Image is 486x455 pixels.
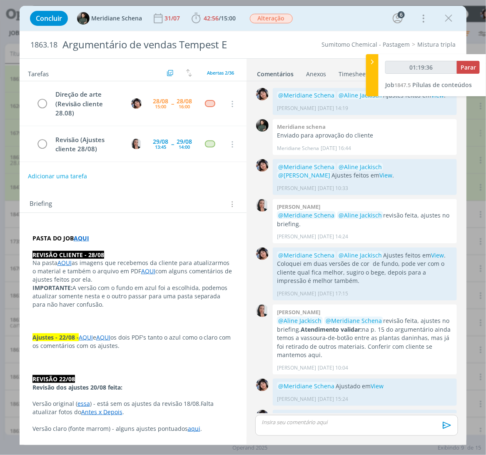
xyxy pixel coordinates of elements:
[277,395,316,403] p: [PERSON_NAME]
[277,163,453,180] p: Ajustes feitos em .
[250,14,293,23] span: Alteração
[77,400,90,407] a: essa
[91,15,142,21] span: Meridiane Schena
[77,12,142,25] button: MMeridiane Schena
[30,40,57,50] span: 1863.18
[153,98,168,104] div: 28/08
[417,40,456,48] a: Mistura tripla
[306,70,326,78] div: Anexos
[277,211,453,228] p: revisão feita, ajustes no briefing.
[155,145,166,149] div: 13:45
[32,333,79,341] strong: Ajustes - 22/08 -
[278,317,322,325] span: @Aline Jackisch
[32,234,74,242] strong: PASTA DO JOB
[412,81,472,89] span: Pílulas de conteúdos
[171,101,174,107] span: --
[130,138,142,150] button: C
[277,203,320,210] b: [PERSON_NAME]
[277,364,316,372] p: [PERSON_NAME]
[188,425,200,432] a: aqui
[81,408,122,416] a: Antes x Depois
[379,171,392,179] a: View
[32,333,234,350] p: e os dois PDF's tanto o azul como o claro com os comentários com os ajustes.
[391,12,404,25] button: 6
[52,135,124,154] div: Revisão (Ajustes cliente 28/08)
[131,98,142,109] img: E
[32,425,234,433] p: Versão claro (fonte marrom) - alguns ajustes pontuados .
[326,317,382,325] span: @Meridiane Schena
[278,251,334,259] span: @Meridiane Schena
[431,251,444,259] a: View
[277,290,316,297] p: [PERSON_NAME]
[278,91,334,99] span: @Meridiane Schena
[322,40,410,48] a: Sumitomo Chemical - Pastagem
[256,247,269,260] img: E
[277,131,453,140] p: Enviado para aprovação do cliente
[130,97,142,110] button: E
[461,63,476,71] span: Parar
[278,171,330,179] span: @[PERSON_NAME]
[141,267,155,275] a: AQUI
[32,284,72,292] strong: IMPORTANTE:
[177,139,192,145] div: 29/08
[278,163,334,171] span: @Meridiane Schena
[36,15,62,22] span: Concluir
[155,104,166,109] div: 15:00
[256,305,269,317] img: C
[318,233,348,240] span: [DATE] 14:24
[207,70,234,76] span: Abertas 2/36
[249,13,293,24] button: Alteração
[339,211,382,219] span: @Aline Jackisch
[27,169,87,184] button: Adicionar uma tarefa
[221,14,236,22] span: 15:00
[131,139,142,149] img: C
[256,88,269,100] img: E
[257,66,294,78] a: Comentários
[32,383,122,391] strong: Revisão dos ajustes 20/08 feita:
[339,163,382,171] span: @Aline Jackisch
[189,12,238,25] button: 42:56/15:00
[339,91,382,99] span: @Aline Jackisch
[278,382,334,390] span: @Meridiane Schena
[338,66,368,78] a: Timesheet
[74,234,89,242] a: AQUI
[32,251,104,259] strong: REVISÃO CLIENTE - 28/08
[277,105,316,112] p: [PERSON_NAME]
[277,123,326,130] b: Meridiane schena
[179,104,190,109] div: 16:00
[28,68,49,78] span: Tarefas
[277,251,453,285] p: Ajustes feitos em . Coloquei em duas versões de cor de fundo, pode ver com o cliente qual fica me...
[339,251,382,259] span: @Aline Jackisch
[277,145,319,152] p: Meridiane Schena
[394,81,411,89] span: 1847.5
[318,364,348,372] span: [DATE] 10:04
[277,91,453,100] p: Ajustes feitos em .
[153,139,168,145] div: 29/08
[77,12,90,25] img: M
[122,408,124,416] span: .
[256,199,269,212] img: C
[30,11,68,26] button: Concluir
[20,6,467,445] div: dialog
[385,81,472,89] a: Job1847.5Pílulas de conteúdos
[256,410,269,422] img: E
[278,211,334,219] span: @Meridiane Schena
[277,308,320,316] b: [PERSON_NAME]
[32,400,234,416] p: Versão original ( ) - está sem os ajustes da revisão 18/08.
[398,11,405,18] div: 6
[318,105,348,112] span: [DATE] 14:19
[52,89,124,118] div: Direção de arte (Revisão cliente 28.08)
[79,333,93,341] a: AQUI
[256,119,269,132] img: M
[371,382,384,390] a: View
[186,69,192,77] img: arrow-down-up.svg
[256,379,269,391] img: E
[179,145,190,149] div: 14:00
[318,185,348,192] span: [DATE] 10:33
[57,259,72,267] a: AQUI
[32,259,234,284] p: Na pasta as imagens que recebemos da cliente para atualizarmos o material e também o arquivo em P...
[177,98,192,104] div: 28/08
[164,15,182,21] div: 31/07
[96,333,110,341] a: AQUI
